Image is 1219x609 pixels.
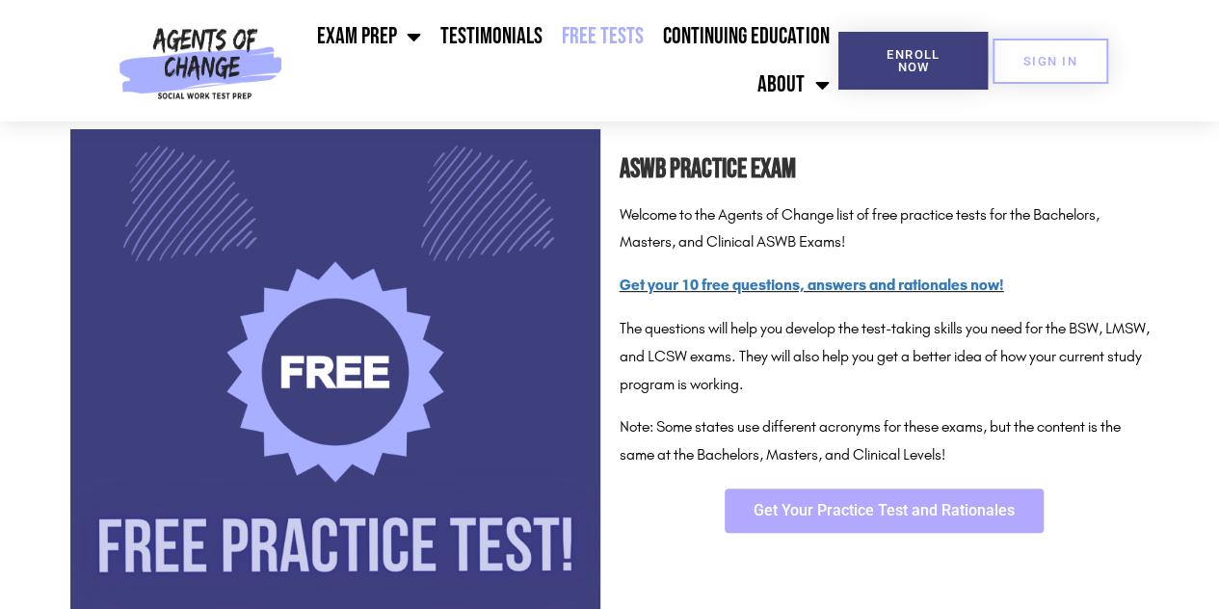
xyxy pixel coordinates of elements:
[754,503,1015,518] span: Get Your Practice Test and Rationales
[993,39,1108,84] a: SIGN IN
[552,13,653,61] a: Free Tests
[431,13,552,61] a: Testimonials
[620,148,1150,192] h2: ASWB Practice Exam
[290,13,838,109] nav: Menu
[653,13,838,61] a: Continuing Education
[620,201,1150,257] p: Welcome to the Agents of Change list of free practice tests for the Bachelors, Masters, and Clini...
[307,13,431,61] a: Exam Prep
[620,315,1150,398] p: The questions will help you develop the test-taking skills you need for the BSW, LMSW, and LCSW e...
[620,276,1004,294] a: Get your 10 free questions, answers and rationales now!
[725,489,1044,533] a: Get Your Practice Test and Rationales
[620,413,1150,469] p: Note: Some states use different acronyms for these exams, but the content is the same at the Bach...
[838,32,988,90] a: Enroll Now
[869,48,957,73] span: Enroll Now
[748,61,838,109] a: About
[1023,55,1077,67] span: SIGN IN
